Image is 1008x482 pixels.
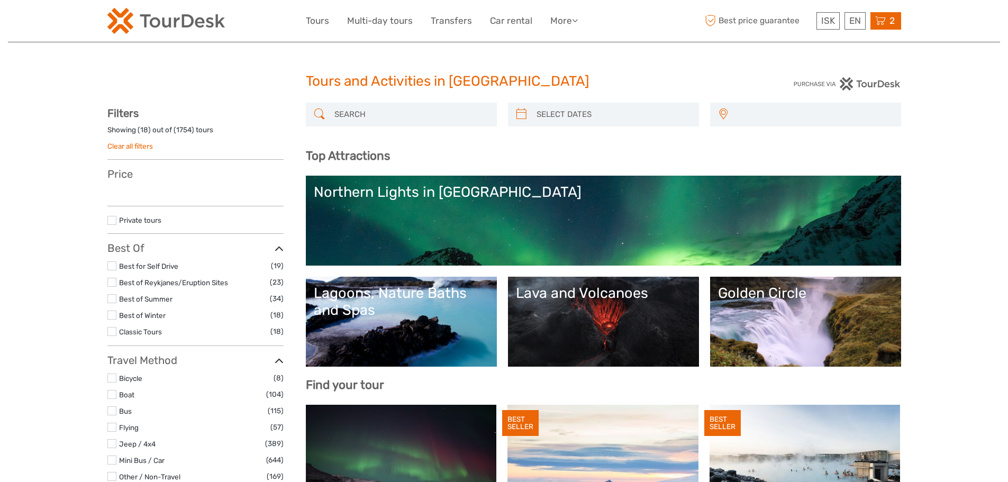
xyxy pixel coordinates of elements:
a: Northern Lights in [GEOGRAPHIC_DATA] [314,184,893,258]
span: 2 [888,15,896,26]
a: Other / Non-Travel [119,472,180,481]
div: Lagoons, Nature Baths and Spas [314,285,489,319]
h1: Tours and Activities in [GEOGRAPHIC_DATA] [306,73,703,90]
span: (104) [266,388,284,401]
a: More [550,13,578,29]
label: 1754 [176,125,192,135]
a: Lagoons, Nature Baths and Spas [314,285,489,359]
span: (19) [271,260,284,272]
a: Mini Bus / Car [119,456,165,465]
a: Private tours [119,216,161,224]
span: (18) [270,325,284,338]
div: Golden Circle [718,285,893,302]
span: (23) [270,276,284,288]
a: Best of Summer [119,295,172,303]
div: BEST SELLER [502,410,539,436]
span: Best price guarantee [703,12,814,30]
span: (644) [266,454,284,466]
a: Best for Self Drive [119,262,178,270]
img: 120-15d4194f-c635-41b9-a512-a3cb382bfb57_logo_small.png [107,8,225,34]
span: (389) [265,438,284,450]
a: Transfers [431,13,472,29]
div: BEST SELLER [704,410,741,436]
a: Boat [119,390,134,399]
div: EN [844,12,866,30]
img: PurchaseViaTourDesk.png [793,77,901,90]
a: Best of Winter [119,311,166,320]
a: Classic Tours [119,328,162,336]
span: (8) [274,372,284,384]
div: Showing ( ) out of ( ) tours [107,125,284,141]
a: Lava and Volcanoes [516,285,691,359]
a: Best of Reykjanes/Eruption Sites [119,278,228,287]
h3: Price [107,168,284,180]
a: Flying [119,423,139,432]
span: ISK [821,15,835,26]
b: Top Attractions [306,149,390,163]
a: Golden Circle [718,285,893,359]
span: (18) [270,309,284,321]
span: (57) [270,421,284,433]
a: Car rental [490,13,532,29]
span: (115) [268,405,284,417]
input: SELECT DATES [532,105,694,124]
b: Find your tour [306,378,384,392]
a: Jeep / 4x4 [119,440,156,448]
a: Clear all filters [107,142,153,150]
h3: Best Of [107,242,284,254]
label: 18 [140,125,148,135]
a: Tours [306,13,329,29]
a: Bus [119,407,132,415]
a: Multi-day tours [347,13,413,29]
input: SEARCH [330,105,492,124]
strong: Filters [107,107,139,120]
span: (34) [270,293,284,305]
div: Northern Lights in [GEOGRAPHIC_DATA] [314,184,893,201]
div: Lava and Volcanoes [516,285,691,302]
a: Bicycle [119,374,142,383]
h3: Travel Method [107,354,284,367]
